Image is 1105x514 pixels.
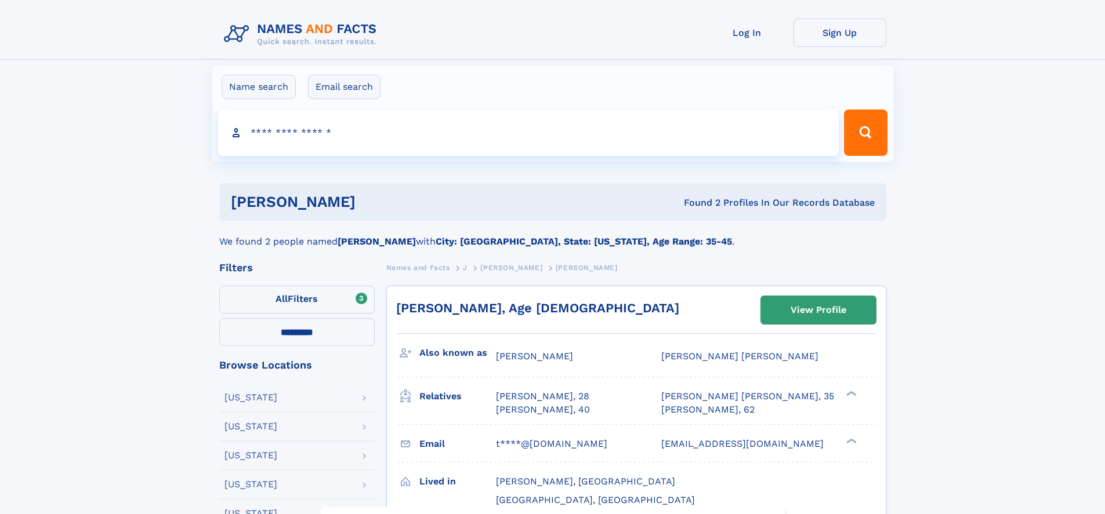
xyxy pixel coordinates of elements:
[463,264,468,272] span: J
[231,195,520,209] h1: [PERSON_NAME]
[496,403,590,416] a: [PERSON_NAME], 40
[419,434,496,454] h3: Email
[496,390,589,403] a: [PERSON_NAME], 28
[520,196,875,209] div: Found 2 Profiles In Our Records Database
[419,472,496,491] h3: Lived in
[794,19,886,47] a: Sign Up
[224,451,277,460] div: [US_STATE]
[556,264,618,272] span: [PERSON_NAME]
[386,260,450,275] a: Names and Facts
[661,403,755,416] a: [PERSON_NAME], 62
[480,260,542,275] a: [PERSON_NAME]
[308,75,381,99] label: Email search
[219,286,375,313] label: Filters
[496,494,695,505] span: [GEOGRAPHIC_DATA], [GEOGRAPHIC_DATA]
[224,422,277,431] div: [US_STATE]
[338,236,416,247] b: [PERSON_NAME]
[219,360,375,370] div: Browse Locations
[843,390,857,398] div: ❯
[419,343,496,363] h3: Also known as
[843,437,857,444] div: ❯
[661,438,824,449] span: [EMAIL_ADDRESS][DOMAIN_NAME]
[496,476,675,487] span: [PERSON_NAME], [GEOGRAPHIC_DATA]
[661,390,834,403] a: [PERSON_NAME] [PERSON_NAME], 35
[496,351,573,362] span: [PERSON_NAME]
[219,221,886,249] div: We found 2 people named with .
[222,75,296,99] label: Name search
[276,293,288,304] span: All
[436,236,732,247] b: City: [GEOGRAPHIC_DATA], State: [US_STATE], Age Range: 35-45
[791,297,846,323] div: View Profile
[701,19,794,47] a: Log In
[219,263,375,273] div: Filters
[224,480,277,489] div: [US_STATE]
[463,260,468,275] a: J
[480,264,542,272] span: [PERSON_NAME]
[218,110,839,156] input: search input
[761,296,876,324] a: View Profile
[396,301,679,315] a: [PERSON_NAME], Age [DEMOGRAPHIC_DATA]
[419,387,496,406] h3: Relatives
[224,393,277,402] div: [US_STATE]
[661,351,818,362] span: [PERSON_NAME] [PERSON_NAME]
[844,110,887,156] button: Search Button
[219,19,386,50] img: Logo Names and Facts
